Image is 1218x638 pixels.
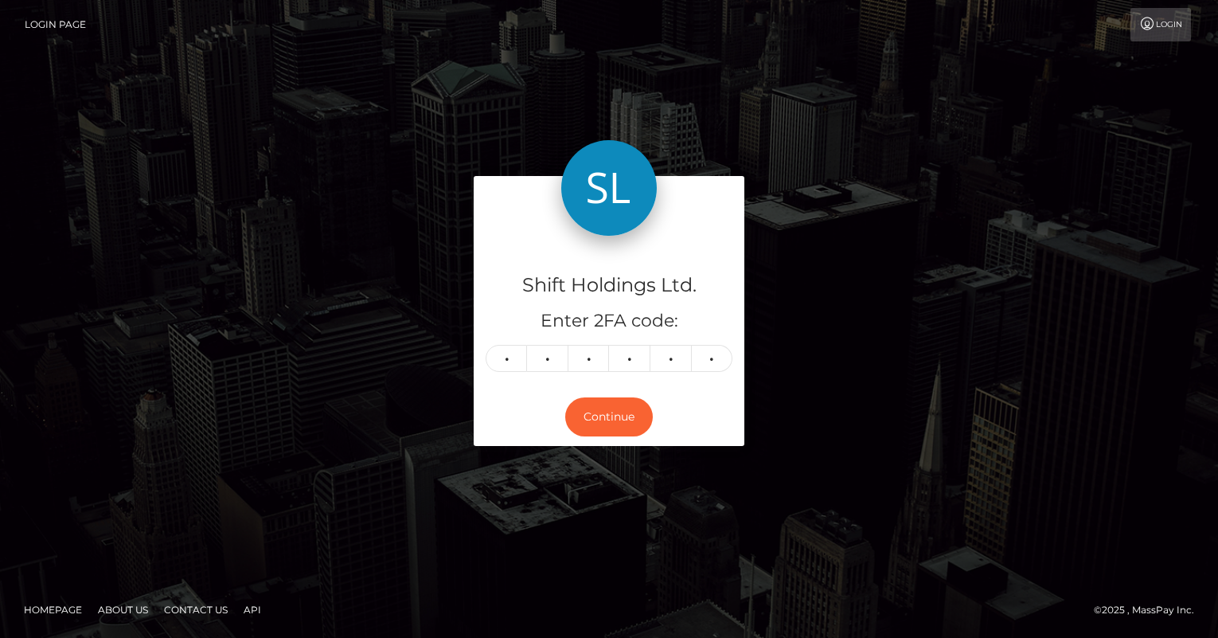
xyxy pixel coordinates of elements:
a: About Us [92,597,154,622]
a: Login [1130,8,1191,41]
h5: Enter 2FA code: [486,309,732,334]
img: Shift Holdings Ltd. [561,140,657,236]
a: Homepage [18,597,88,622]
a: API [237,597,267,622]
a: Login Page [25,8,86,41]
div: © 2025 , MassPay Inc. [1094,601,1206,619]
h4: Shift Holdings Ltd. [486,272,732,299]
a: Contact Us [158,597,234,622]
button: Continue [565,397,653,436]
